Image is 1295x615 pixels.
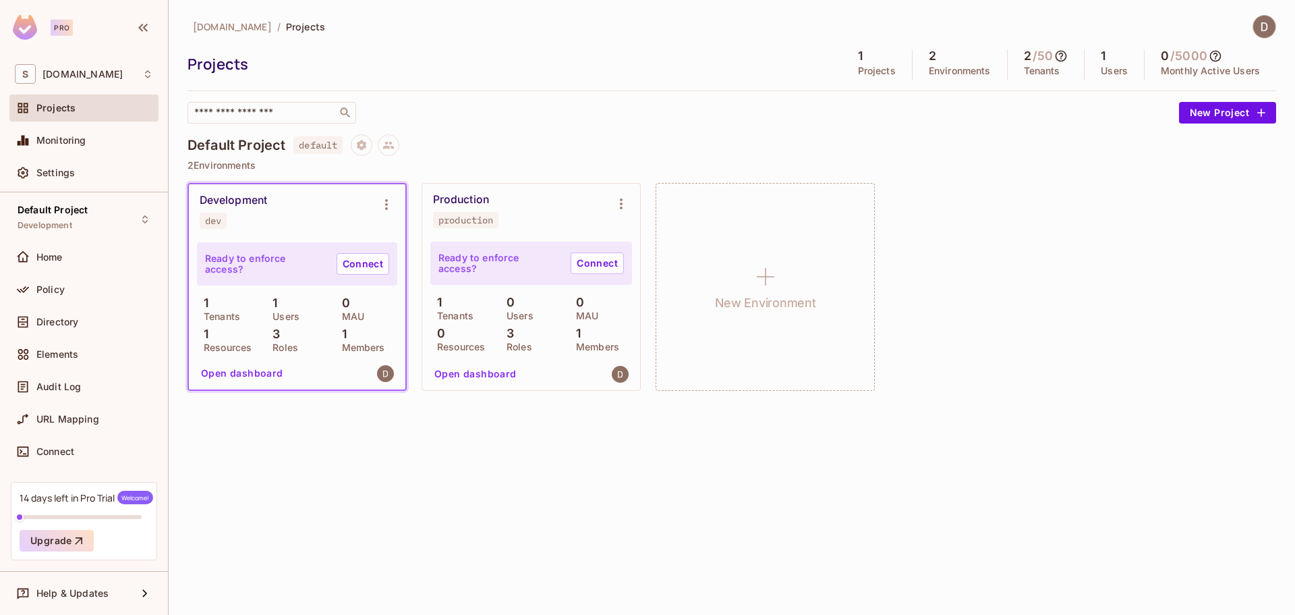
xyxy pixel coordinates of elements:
[36,381,81,392] span: Audit Log
[188,54,835,74] div: Projects
[193,20,272,33] span: [DOMAIN_NAME]
[430,342,485,352] p: Resources
[277,20,281,33] li: /
[569,342,619,352] p: Members
[569,311,598,321] p: MAU
[200,194,267,207] div: Development
[335,327,347,341] p: 1
[18,205,88,215] span: Default Project
[1024,65,1060,76] p: Tenants
[15,64,36,84] span: S
[1170,49,1207,63] h5: / 5000
[205,215,221,226] div: dev
[438,252,560,274] p: Ready to enforce access?
[1101,49,1105,63] h5: 1
[569,327,581,340] p: 1
[117,491,153,504] span: Welcome!
[373,191,400,218] button: Environment settings
[188,160,1276,171] p: 2 Environments
[351,141,372,154] span: Project settings
[266,311,299,322] p: Users
[430,327,445,340] p: 0
[569,296,584,309] p: 0
[1101,65,1128,76] p: Users
[500,327,514,340] p: 3
[196,363,289,384] button: Open dashboard
[612,366,629,383] img: datnq@savameta.com
[335,296,350,310] p: 0
[858,65,896,76] p: Projects
[36,103,76,113] span: Projects
[293,136,343,154] span: default
[1024,49,1031,63] h5: 2
[36,135,86,146] span: Monitoring
[858,49,863,63] h5: 1
[337,253,389,275] a: Connect
[929,49,936,63] h5: 2
[1253,16,1275,38] img: Dat Nghiem Quoc
[335,311,364,322] p: MAU
[36,167,75,178] span: Settings
[36,284,65,295] span: Policy
[197,296,208,310] p: 1
[20,530,94,552] button: Upgrade
[1161,49,1169,63] h5: 0
[36,317,78,327] span: Directory
[335,342,385,353] p: Members
[266,342,298,353] p: Roles
[377,365,394,382] img: datnq@savameta.com
[608,190,635,217] button: Environment settings
[429,363,522,385] button: Open dashboard
[266,296,277,310] p: 1
[51,20,73,36] div: Pro
[266,327,280,341] p: 3
[286,20,325,33] span: Projects
[36,446,74,457] span: Connect
[500,296,515,309] p: 0
[1033,49,1053,63] h5: / 50
[430,311,473,321] p: Tenants
[36,252,63,263] span: Home
[36,588,109,599] span: Help & Updates
[18,220,72,231] span: Development
[36,414,99,425] span: URL Mapping
[1161,65,1260,76] p: Monthly Active Users
[13,15,37,40] img: SReyMgAAAABJRU5ErkJggg==
[197,327,208,341] p: 1
[500,311,534,321] p: Users
[430,296,442,309] p: 1
[1179,102,1276,124] button: New Project
[197,342,252,353] p: Resources
[500,342,532,352] p: Roles
[197,311,240,322] p: Tenants
[929,65,991,76] p: Environments
[433,193,489,207] div: Production
[36,349,78,360] span: Elements
[188,137,285,153] h4: Default Project
[20,491,153,504] div: 14 days left in Pro Trial
[438,215,493,225] div: production
[715,293,816,313] h1: New Environment
[571,252,624,274] a: Connect
[205,253,326,275] p: Ready to enforce access?
[42,69,123,80] span: Workspace: savameta.com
